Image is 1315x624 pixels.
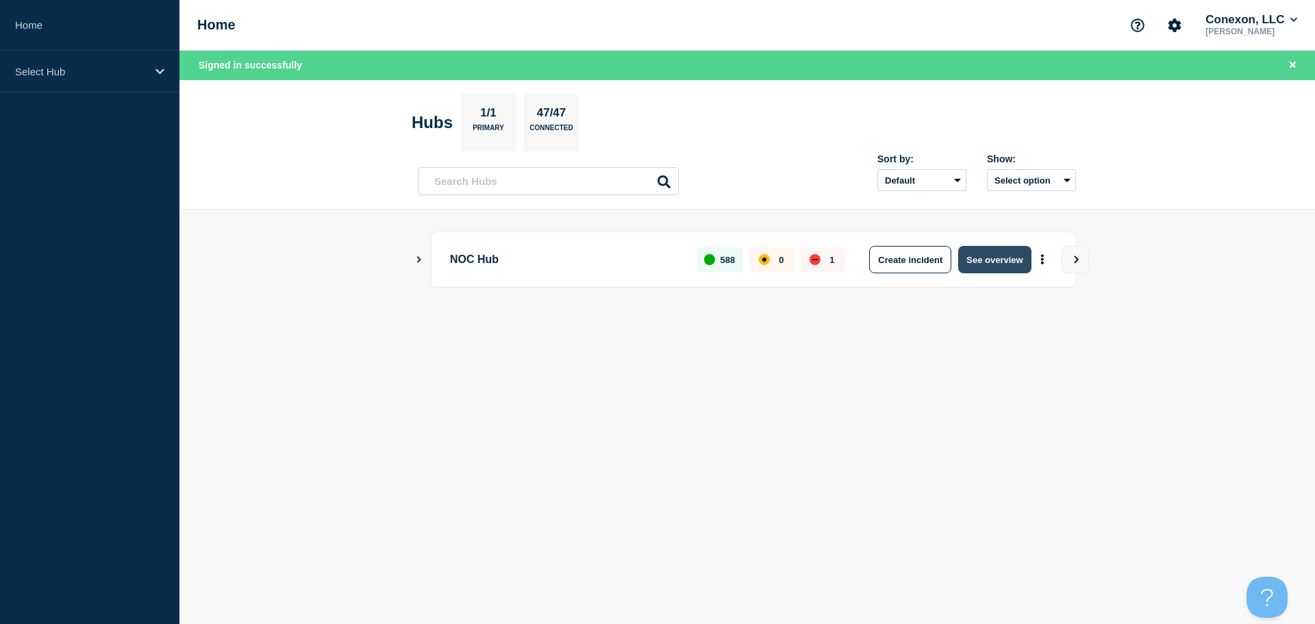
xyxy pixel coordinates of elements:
[987,153,1076,164] div: Show:
[1247,577,1288,618] iframe: Help Scout Beacon - Open
[1284,58,1301,73] button: Close banner
[877,153,966,164] div: Sort by:
[704,254,715,265] div: up
[473,124,504,138] p: Primary
[987,169,1076,191] button: Select option
[531,106,571,124] p: 47/47
[869,246,951,273] button: Create incident
[958,246,1031,273] button: See overview
[529,124,573,138] p: Connected
[810,254,821,265] div: down
[1203,13,1300,27] button: Conexon, LLC
[1160,11,1189,40] button: Account settings
[475,106,502,124] p: 1/1
[1062,246,1089,273] button: View
[199,60,302,71] span: Signed in successfully
[1203,27,1300,36] p: [PERSON_NAME]
[416,255,423,265] button: Show Connected Hubs
[877,169,966,191] select: Sort by
[418,167,679,195] input: Search Hubs
[197,17,236,33] h1: Home
[15,66,147,77] p: Select Hub
[1034,247,1051,273] button: More actions
[412,113,453,132] h2: Hubs
[759,254,770,265] div: affected
[779,255,784,265] p: 0
[450,246,681,273] p: NOC Hub
[1123,11,1152,40] button: Support
[829,255,834,265] p: 1
[721,255,736,265] p: 588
